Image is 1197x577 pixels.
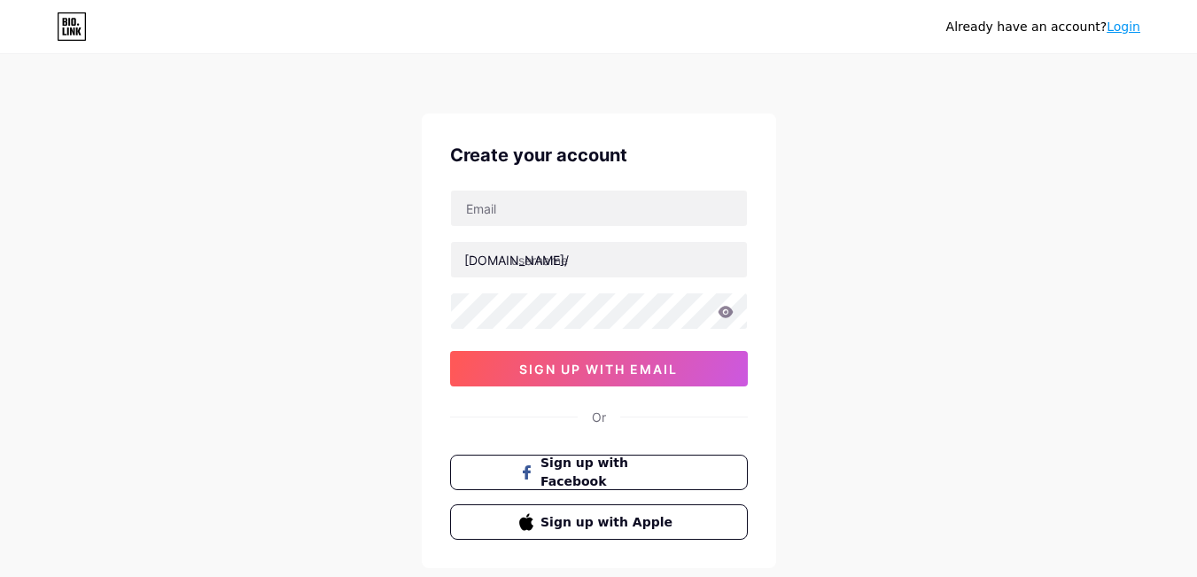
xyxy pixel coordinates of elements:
input: Email [451,191,747,226]
div: Or [592,408,606,426]
div: Create your account [450,142,748,168]
div: Already have an account? [946,18,1140,36]
a: Login [1107,19,1140,34]
div: [DOMAIN_NAME]/ [464,251,569,269]
span: Sign up with Facebook [540,454,678,491]
input: username [451,242,747,277]
button: sign up with email [450,351,748,386]
span: Sign up with Apple [540,513,678,532]
span: sign up with email [519,362,678,377]
button: Sign up with Apple [450,504,748,540]
button: Sign up with Facebook [450,455,748,490]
